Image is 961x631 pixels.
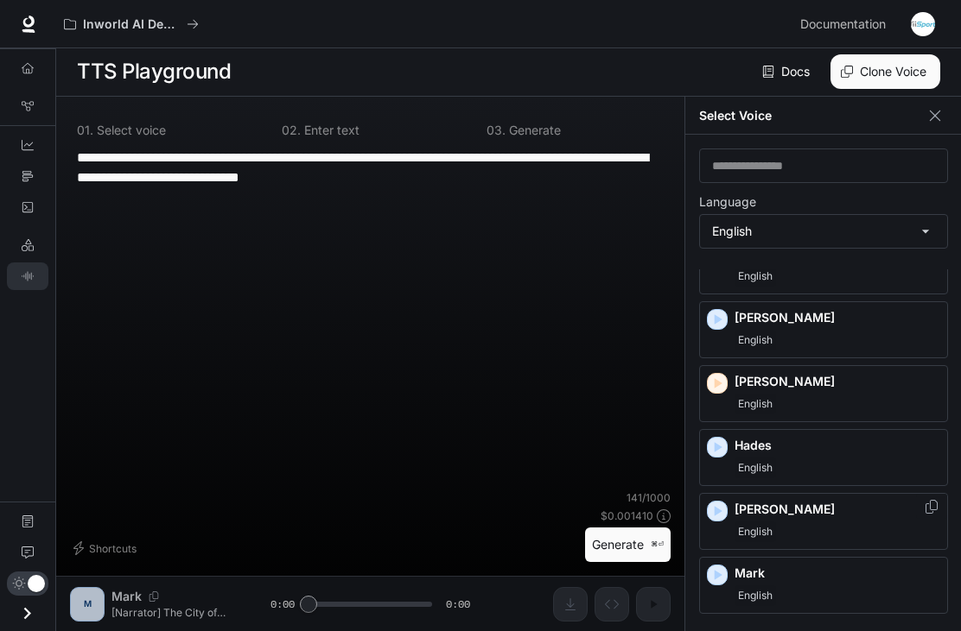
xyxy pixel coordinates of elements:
[7,231,48,259] a: LLM Playground
[651,540,664,550] p: ⌘⏎
[77,54,231,89] h1: TTS Playground
[56,7,207,41] button: All workspaces
[735,457,776,478] span: English
[77,124,93,136] p: 0 1 .
[506,124,561,136] p: Generate
[735,585,776,606] span: English
[906,7,940,41] button: User avatar
[735,394,776,414] span: English
[911,12,935,36] img: User avatar
[7,508,48,535] a: Documentation
[735,330,776,350] span: English
[282,124,301,136] p: 0 2 .
[487,124,506,136] p: 0 3 .
[70,534,143,562] button: Shortcuts
[735,373,940,390] p: [PERSON_NAME]
[7,54,48,82] a: Overview
[8,596,47,631] button: Open drawer
[627,490,671,505] p: 141 / 1000
[699,196,756,208] p: Language
[585,527,671,563] button: Generate⌘⏎
[7,92,48,120] a: Graph Registry
[759,54,817,89] a: Docs
[793,7,899,41] a: Documentation
[800,14,886,35] span: Documentation
[93,124,166,136] p: Select voice
[7,193,48,221] a: Logs
[7,262,48,290] a: TTS Playground
[735,501,940,518] p: [PERSON_NAME]
[735,309,940,326] p: [PERSON_NAME]
[923,500,940,514] button: Copy Voice ID
[7,131,48,159] a: Dashboards
[831,54,940,89] button: Clone Voice
[735,266,776,287] span: English
[735,521,776,542] span: English
[7,539,48,566] a: Feedback
[601,508,653,523] p: $ 0.001410
[28,573,45,592] span: Dark mode toggle
[83,17,180,32] p: Inworld AI Demos
[735,565,940,582] p: Mark
[700,215,947,248] div: English
[301,124,360,136] p: Enter text
[735,437,940,454] p: Hades
[7,162,48,190] a: Traces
